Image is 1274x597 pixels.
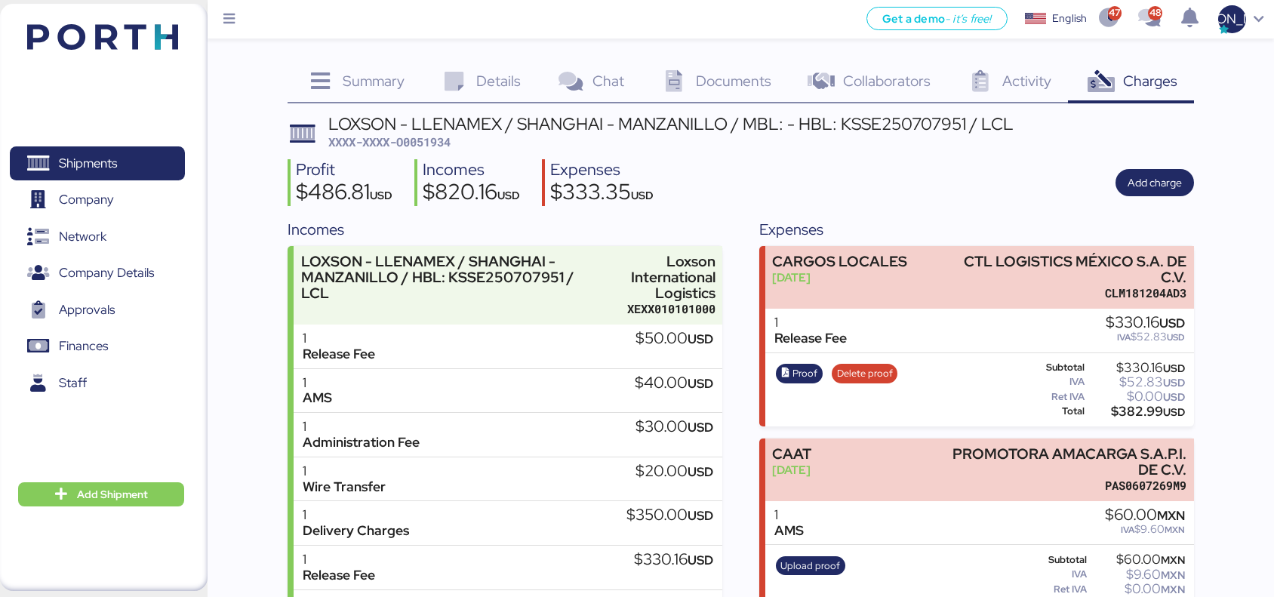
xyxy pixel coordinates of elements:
span: Shipments [59,152,117,174]
span: Finances [59,335,108,357]
div: $30.00 [635,419,713,435]
div: LOXSON - LLENAMEX / SHANGHAI - MANZANILLO / MBL: - HBL: KSSE250707951 / LCL [328,115,1014,132]
span: Company [59,189,114,211]
a: Company [10,183,185,217]
div: CLM181204AD3 [938,285,1187,301]
div: $820.16 [423,181,520,207]
div: $350.00 [626,507,713,524]
a: Finances [10,329,185,364]
span: MXN [1161,553,1185,567]
div: Ret IVA [1022,584,1087,595]
span: Collaborators [843,71,931,91]
div: 1 [303,507,409,523]
div: CARGOS LOCALES [772,254,907,269]
div: PROMOTORA AMACARGA S.A.P.I. DE C.V. [938,446,1187,478]
div: [DATE] [772,462,811,478]
div: Release Fee [303,346,375,362]
span: Activity [1002,71,1051,91]
span: Approvals [59,299,115,321]
span: USD [370,188,392,202]
div: $0.00 [1088,391,1186,402]
button: Delete proof [832,364,897,383]
div: $330.16 [634,552,713,568]
div: 1 [774,315,847,331]
span: USD [688,419,713,435]
span: Documents [696,71,771,91]
div: Administration Fee [303,435,420,451]
div: Release Fee [774,331,847,346]
div: $330.16 [1088,362,1186,374]
div: Subtotal [1022,362,1085,373]
span: Add charge [1128,174,1182,192]
span: MXN [1161,568,1185,582]
div: 1 [303,552,375,568]
div: CTL LOGISTICS MÉXICO S.A. DE C.V. [938,254,1187,285]
span: Delete proof [837,365,893,382]
div: $330.16 [1106,315,1185,331]
span: Upload proof [780,558,840,574]
span: Charges [1123,71,1177,91]
div: Expenses [550,159,654,181]
div: IVA [1022,377,1085,387]
span: Summary [343,71,405,91]
div: Subtotal [1022,555,1087,565]
div: 1 [303,331,375,346]
span: USD [688,375,713,392]
div: 1 [303,419,420,435]
div: Profit [296,159,392,181]
div: $60.00 [1090,554,1185,565]
button: Add Shipment [18,482,184,506]
span: USD [688,552,713,568]
div: 1 [303,375,332,391]
button: Proof [776,364,823,383]
div: AMS [774,523,804,539]
span: USD [1163,390,1185,404]
div: LOXSON - LLENAMEX / SHANGHAI - MANZANILLO / HBL: KSSE250707951 / LCL [301,254,602,301]
span: Details [476,71,521,91]
span: USD [1159,315,1185,331]
div: Delivery Charges [303,523,409,539]
span: MXN [1165,524,1185,536]
span: XXXX-XXXX-O0051934 [328,134,451,149]
div: $20.00 [635,463,713,480]
div: $40.00 [635,375,713,392]
div: Release Fee [303,568,375,583]
div: IVA [1022,569,1087,580]
span: USD [631,188,654,202]
div: $52.83 [1088,377,1186,388]
a: Company Details [10,256,185,291]
span: USD [688,331,713,347]
div: $50.00 [635,331,713,347]
button: Add charge [1116,169,1194,196]
div: Total [1022,406,1085,417]
div: PAS0607269M9 [938,478,1187,494]
div: $52.83 [1106,331,1185,343]
div: $0.00 [1090,583,1185,595]
span: IVA [1117,331,1131,343]
a: Staff [10,366,185,401]
span: Company Details [59,262,154,284]
span: Staff [59,372,87,394]
div: $333.35 [550,181,654,207]
a: Network [10,220,185,254]
div: Wire Transfer [303,479,386,495]
span: USD [1167,331,1185,343]
div: XEXX010101000 [608,301,715,317]
span: IVA [1121,524,1134,536]
div: Expenses [759,218,1195,241]
span: USD [688,463,713,480]
div: 1 [303,463,386,479]
span: MXN [1161,583,1185,596]
div: $60.00 [1105,507,1185,524]
span: USD [1163,362,1185,375]
div: Ret IVA [1022,392,1085,402]
div: Incomes [423,159,520,181]
a: Approvals [10,293,185,328]
span: Proof [792,365,817,382]
span: USD [1163,405,1185,419]
div: $382.99 [1088,406,1186,417]
span: USD [497,188,520,202]
span: USD [1163,376,1185,389]
button: Menu [217,7,242,32]
span: Add Shipment [77,485,148,503]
